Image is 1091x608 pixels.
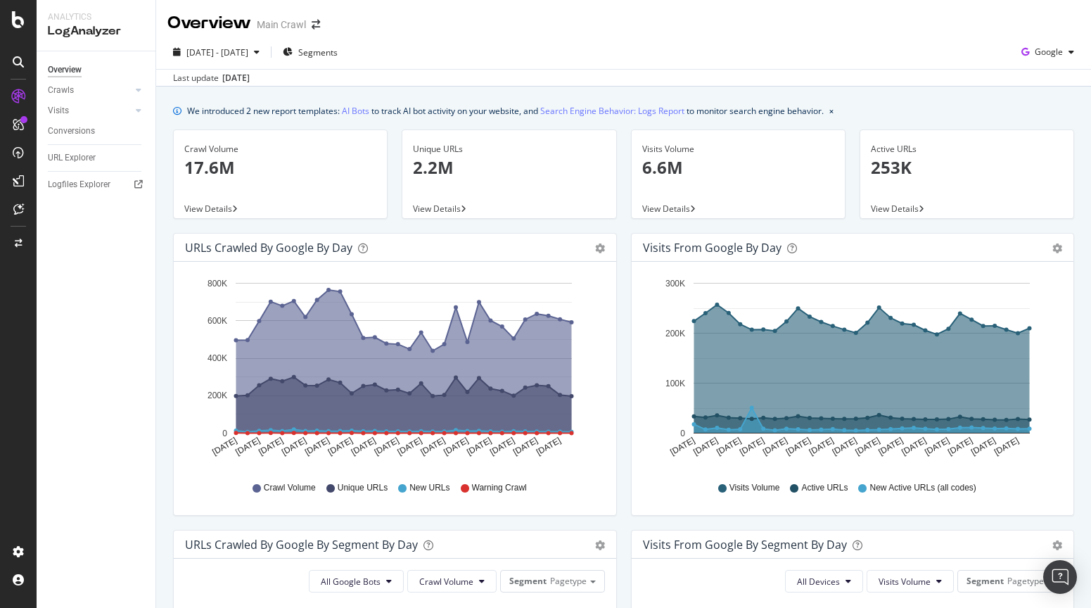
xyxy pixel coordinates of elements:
[184,156,376,179] p: 17.6M
[665,279,684,289] text: 300K
[801,482,848,494] span: Active URLs
[222,429,227,438] text: 0
[321,576,381,588] span: All Google Bots
[642,203,690,215] span: View Details
[442,436,470,457] text: [DATE]
[210,436,238,457] text: [DATE]
[187,103,824,118] div: We introduced 2 new report templates: to track AI bot activity on your website, and to monitor se...
[208,353,227,363] text: 400K
[1043,560,1077,594] div: Open Intercom Messenger
[715,436,743,457] text: [DATE]
[185,538,418,552] div: URLs Crawled by Google By Segment By Day
[643,273,1063,469] svg: A chart.
[413,203,461,215] span: View Details
[760,436,789,457] text: [DATE]
[48,151,146,165] a: URL Explorer
[48,177,146,192] a: Logfiles Explorer
[208,316,227,326] text: 600K
[173,103,1074,118] div: info banner
[668,436,696,457] text: [DATE]
[413,143,605,156] div: Unique URLs
[853,436,881,457] text: [DATE]
[969,436,997,457] text: [DATE]
[540,103,684,118] a: Search Engine Behavior: Logs Report
[185,241,352,255] div: URLs Crawled by Google by day
[869,482,976,494] span: New Active URLs (all codes)
[595,243,605,253] div: gear
[797,576,840,588] span: All Devices
[48,11,144,23] div: Analytics
[871,143,1063,156] div: Active URLs
[48,83,74,98] div: Crawls
[48,124,146,139] a: Conversions
[298,46,338,58] span: Segments
[876,436,905,457] text: [DATE]
[407,570,497,593] button: Crawl Volume
[642,156,834,179] p: 6.6M
[208,391,227,401] text: 200K
[257,436,285,457] text: [DATE]
[784,436,812,457] text: [DATE]
[923,436,951,457] text: [DATE]
[1052,540,1062,550] div: gear
[511,436,540,457] text: [DATE]
[396,436,424,457] text: [DATE]
[184,143,376,156] div: Crawl Volume
[535,436,563,457] text: [DATE]
[185,273,605,469] svg: A chart.
[472,482,527,494] span: Warning Crawl
[48,23,144,39] div: LogAnalyzer
[48,103,69,118] div: Visits
[48,124,95,139] div: Conversions
[642,143,834,156] div: Visits Volume
[342,103,369,118] a: AI Bots
[826,101,837,121] button: close banner
[1052,243,1062,253] div: gear
[830,436,858,457] text: [DATE]
[373,436,401,457] text: [DATE]
[488,436,516,457] text: [DATE]
[48,63,82,77] div: Overview
[338,482,388,494] span: Unique URLs
[350,436,378,457] text: [DATE]
[277,41,343,63] button: Segments
[1007,575,1044,587] span: Pagetype
[946,436,974,457] text: [DATE]
[309,570,404,593] button: All Google Bots
[419,576,473,588] span: Crawl Volume
[184,203,232,215] span: View Details
[280,436,308,457] text: [DATE]
[807,436,835,457] text: [DATE]
[167,11,251,35] div: Overview
[595,540,605,550] div: gear
[509,575,547,587] span: Segment
[257,18,306,32] div: Main Crawl
[409,482,449,494] span: New URLs
[900,436,928,457] text: [DATE]
[222,72,250,84] div: [DATE]
[665,379,684,388] text: 100K
[48,83,132,98] a: Crawls
[413,156,605,179] p: 2.2M
[312,20,320,30] div: arrow-right-arrow-left
[867,570,954,593] button: Visits Volume
[1016,41,1080,63] button: Google
[665,329,684,338] text: 200K
[785,570,863,593] button: All Devices
[966,575,1004,587] span: Segment
[879,576,931,588] span: Visits Volume
[303,436,331,457] text: [DATE]
[48,177,110,192] div: Logfiles Explorer
[419,436,447,457] text: [DATE]
[326,436,355,457] text: [DATE]
[465,436,493,457] text: [DATE]
[167,41,265,63] button: [DATE] - [DATE]
[643,538,847,552] div: Visits from Google By Segment By Day
[871,156,1063,179] p: 253K
[680,429,685,438] text: 0
[691,436,720,457] text: [DATE]
[264,482,316,494] span: Crawl Volume
[208,279,227,289] text: 800K
[643,241,781,255] div: Visits from Google by day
